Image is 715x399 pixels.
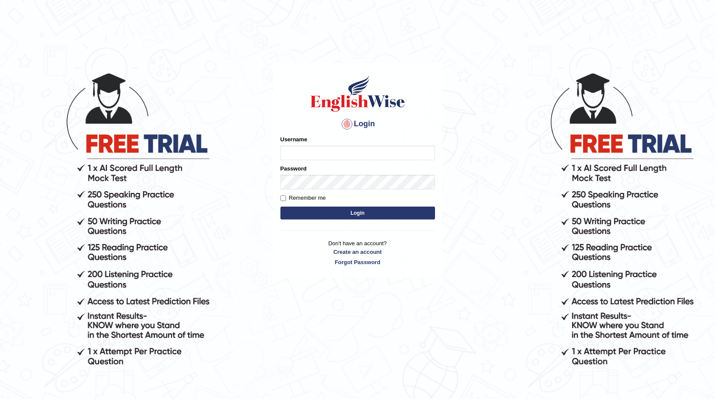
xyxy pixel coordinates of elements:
[280,248,435,256] a: Create an account
[309,74,407,113] img: Logo of English Wise sign in for intelligent practice with AI
[280,207,435,219] button: Login
[280,164,307,173] label: Password
[280,117,435,131] h4: Login
[280,195,286,201] input: Remember me
[280,194,326,202] label: Remember me
[280,135,307,143] label: Username
[280,258,435,266] a: Forgot Password
[280,239,435,266] p: Don't have an account?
